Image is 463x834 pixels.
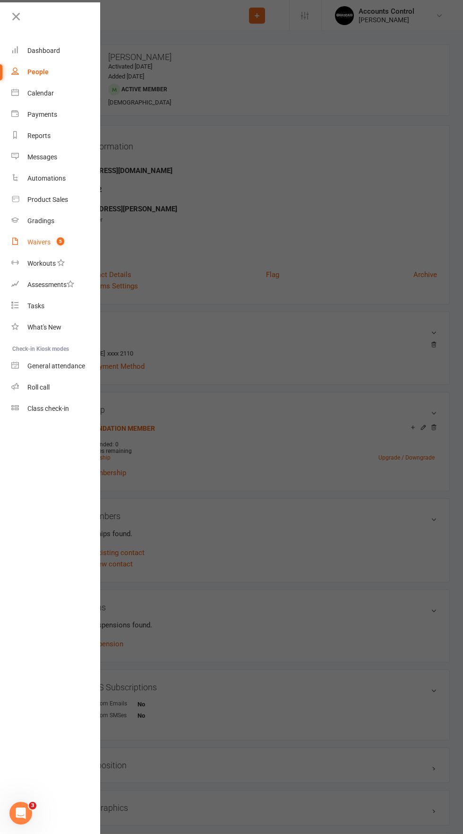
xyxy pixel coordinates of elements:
[11,232,101,253] a: Waivers 5
[27,153,57,161] div: Messages
[11,398,101,419] a: Class kiosk mode
[11,317,101,338] a: What's New
[11,253,101,274] a: Workouts
[11,274,101,295] a: Assessments
[27,196,68,203] div: Product Sales
[11,40,101,61] a: Dashboard
[57,237,64,245] span: 5
[27,260,56,267] div: Workouts
[27,68,49,76] div: People
[11,168,101,189] a: Automations
[27,217,54,225] div: Gradings
[27,111,57,118] div: Payments
[11,356,101,377] a: General attendance kiosk mode
[27,132,51,139] div: Reports
[11,147,101,168] a: Messages
[11,377,101,398] a: Roll call
[27,323,61,331] div: What's New
[11,61,101,83] a: People
[27,405,69,412] div: Class check-in
[11,125,101,147] a: Reports
[27,281,74,288] div: Assessments
[29,802,36,809] span: 3
[27,238,51,246] div: Waivers
[9,802,32,825] iframe: Intercom live chat
[11,83,101,104] a: Calendar
[27,47,60,54] div: Dashboard
[27,362,85,370] div: General attendance
[11,210,101,232] a: Gradings
[27,89,54,97] div: Calendar
[27,302,44,310] div: Tasks
[11,104,101,125] a: Payments
[27,383,50,391] div: Roll call
[11,295,101,317] a: Tasks
[27,174,66,182] div: Automations
[11,189,101,210] a: Product Sales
